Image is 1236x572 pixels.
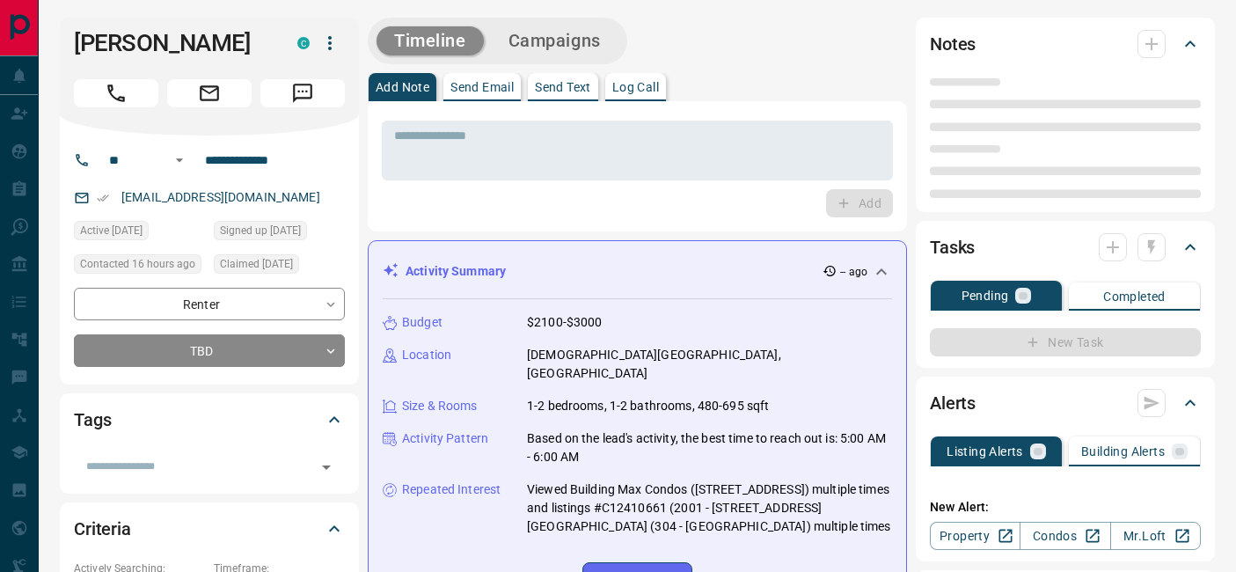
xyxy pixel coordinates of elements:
[74,221,205,246] div: Mon Oct 13 2025
[297,37,310,49] div: condos.ca
[121,190,320,204] a: [EMAIL_ADDRESS][DOMAIN_NAME]
[383,255,892,288] div: Activity Summary-- ago
[535,81,591,93] p: Send Text
[402,480,501,499] p: Repeated Interest
[74,508,345,550] div: Criteria
[220,222,301,239] span: Signed up [DATE]
[527,313,602,332] p: $2100-$3000
[402,429,488,448] p: Activity Pattern
[930,23,1201,65] div: Notes
[450,81,514,93] p: Send Email
[74,79,158,107] span: Call
[962,290,1009,302] p: Pending
[80,255,195,273] span: Contacted 16 hours ago
[167,79,252,107] span: Email
[491,26,618,55] button: Campaigns
[74,515,131,543] h2: Criteria
[376,81,429,93] p: Add Note
[402,397,478,415] p: Size & Rooms
[527,480,892,536] p: Viewed Building Max Condos ([STREET_ADDRESS]) multiple times and listings #C12410661 (2001 - [STR...
[402,313,442,332] p: Budget
[930,226,1201,268] div: Tasks
[214,221,345,246] div: Mon Oct 13 2025
[930,30,976,58] h2: Notes
[930,233,975,261] h2: Tasks
[1081,445,1165,458] p: Building Alerts
[1020,522,1110,550] a: Condos
[840,264,867,280] p: -- ago
[74,334,345,367] div: TBD
[930,498,1201,517] p: New Alert:
[97,192,109,204] svg: Email Verified
[402,346,451,364] p: Location
[612,81,659,93] p: Log Call
[527,397,769,415] p: 1-2 bedrooms, 1-2 bathrooms, 480-695 sqft
[930,389,976,417] h2: Alerts
[260,79,345,107] span: Message
[930,522,1020,550] a: Property
[220,255,293,273] span: Claimed [DATE]
[377,26,484,55] button: Timeline
[74,399,345,441] div: Tags
[947,445,1023,458] p: Listing Alerts
[930,382,1201,424] div: Alerts
[527,346,892,383] p: [DEMOGRAPHIC_DATA][GEOGRAPHIC_DATA], [GEOGRAPHIC_DATA]
[74,288,345,320] div: Renter
[1110,522,1201,550] a: Mr.Loft
[406,262,506,281] p: Activity Summary
[1103,290,1166,303] p: Completed
[74,29,271,57] h1: [PERSON_NAME]
[314,455,339,480] button: Open
[74,406,111,434] h2: Tags
[214,254,345,279] div: Mon Oct 13 2025
[80,222,143,239] span: Active [DATE]
[74,254,205,279] div: Wed Oct 15 2025
[527,429,892,466] p: Based on the lead's activity, the best time to reach out is: 5:00 AM - 6:00 AM
[169,150,190,171] button: Open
